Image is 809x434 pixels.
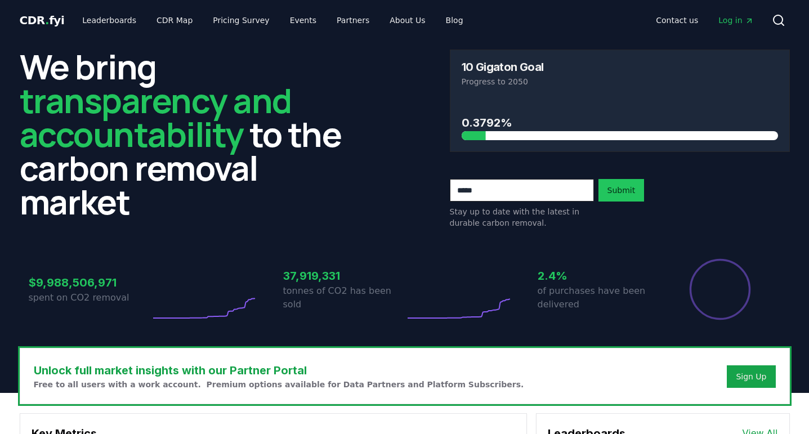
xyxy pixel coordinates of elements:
[281,10,325,30] a: Events
[538,267,659,284] h3: 2.4%
[598,179,645,202] button: Submit
[29,291,150,305] p: spent on CO2 removal
[437,10,472,30] a: Blog
[148,10,202,30] a: CDR Map
[462,76,778,87] p: Progress to 2050
[381,10,434,30] a: About Us
[736,371,766,382] a: Sign Up
[709,10,762,30] a: Log in
[20,77,292,157] span: transparency and accountability
[718,15,753,26] span: Log in
[45,14,49,27] span: .
[450,206,594,229] p: Stay up to date with the latest in durable carbon removal.
[34,379,524,390] p: Free to all users with a work account. Premium options available for Data Partners and Platform S...
[20,50,360,218] h2: We bring to the carbon removal market
[20,12,65,28] a: CDR.fyi
[538,284,659,311] p: of purchases have been delivered
[462,114,778,131] h3: 0.3792%
[204,10,278,30] a: Pricing Survey
[647,10,707,30] a: Contact us
[29,274,150,291] h3: $9,988,506,971
[727,365,775,388] button: Sign Up
[34,362,524,379] h3: Unlock full market insights with our Partner Portal
[283,284,405,311] p: tonnes of CO2 has been sold
[647,10,762,30] nav: Main
[689,258,752,321] div: Percentage of sales delivered
[462,61,544,73] h3: 10 Gigaton Goal
[73,10,145,30] a: Leaderboards
[20,14,65,27] span: CDR fyi
[283,267,405,284] h3: 37,919,331
[328,10,378,30] a: Partners
[73,10,472,30] nav: Main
